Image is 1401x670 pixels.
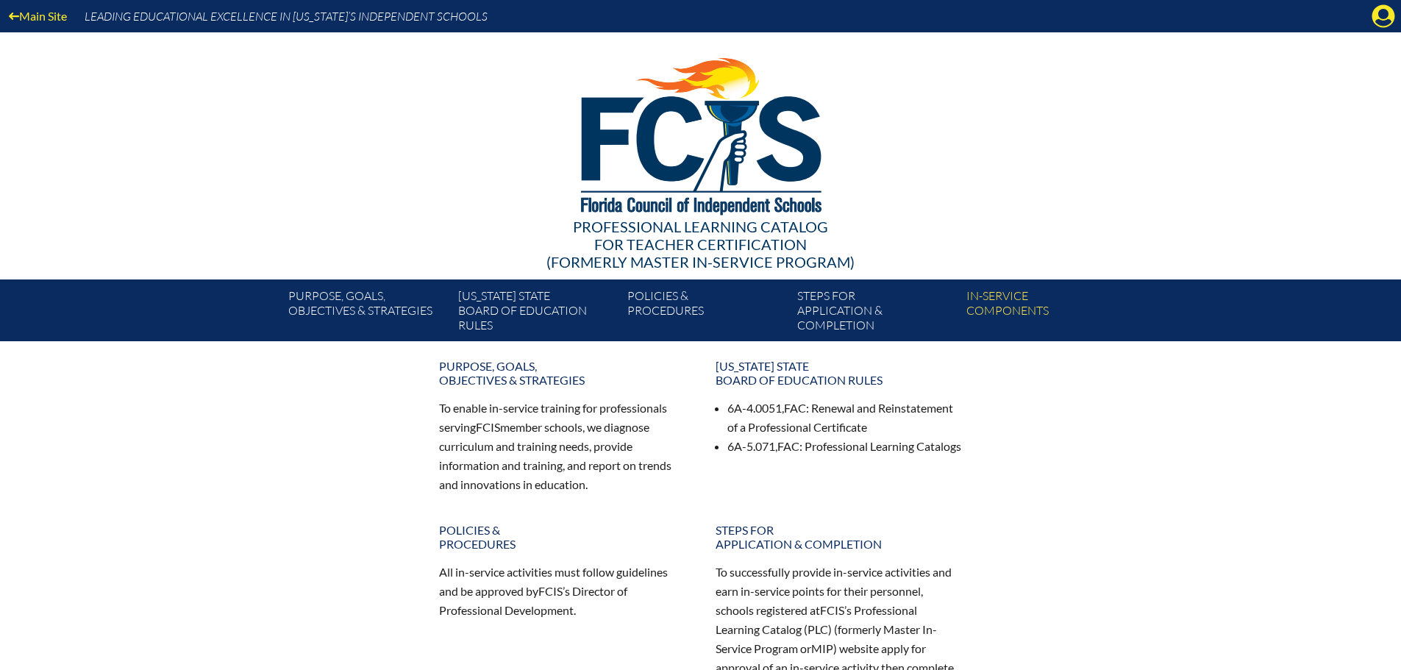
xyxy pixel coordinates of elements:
li: 6A-4.0051, : Renewal and Reinstatement of a Professional Certificate [727,399,963,437]
a: Steps forapplication & completion [791,285,960,341]
img: FCISlogo221.eps [549,32,852,233]
a: Steps forapplication & completion [707,517,972,557]
svg: Manage account [1372,4,1395,28]
span: FCIS [538,584,563,598]
span: PLC [808,622,828,636]
a: In-servicecomponents [960,285,1130,341]
span: FCIS [820,603,844,617]
a: [US_STATE] StateBoard of Education rules [452,285,621,341]
a: Main Site [3,6,73,26]
a: Purpose, goals,objectives & strategies [282,285,452,341]
a: Policies &Procedures [430,517,695,557]
span: MIP [811,641,833,655]
span: FAC [777,439,799,453]
div: Professional Learning Catalog (formerly Master In-service Program) [277,218,1124,271]
span: for Teacher Certification [594,235,807,253]
a: Purpose, goals,objectives & strategies [430,353,695,393]
a: Policies &Procedures [621,285,791,341]
p: All in-service activities must follow guidelines and be approved by ’s Director of Professional D... [439,563,686,620]
li: 6A-5.071, : Professional Learning Catalogs [727,437,963,456]
span: FCIS [476,420,500,434]
p: To enable in-service training for professionals serving member schools, we diagnose curriculum an... [439,399,686,493]
span: FAC [784,401,806,415]
a: [US_STATE] StateBoard of Education rules [707,353,972,393]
